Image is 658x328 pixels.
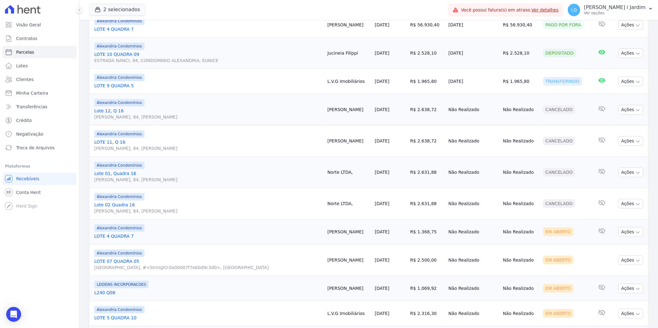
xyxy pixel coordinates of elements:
[446,301,500,326] td: Não Realizado
[375,258,389,263] a: [DATE]
[94,290,322,296] a: L240 Q08
[618,309,643,318] button: Ações
[543,105,575,114] div: Cancelado
[325,38,372,69] td: Jucineia Filippi
[2,87,77,99] a: Minha Carteira
[94,43,144,50] span: Alexandria Condomínios
[618,168,643,177] button: Ações
[94,315,322,321] a: LOTE 5 QUADRA 10
[500,12,540,38] td: R$ 56.930,40
[94,17,144,25] span: Alexandria Condomínios
[16,117,32,124] span: Crédito
[461,7,559,13] span: Você possui fatura(s) em atraso.
[16,90,48,96] span: Minha Carteira
[325,125,372,157] td: [PERSON_NAME]
[618,136,643,146] button: Ações
[500,219,540,245] td: Não Realizado
[94,233,322,239] a: LOTE 4 QUADRA 7
[94,306,144,313] span: Alexandria Condomínios
[543,227,573,236] div: Em Aberto
[94,224,144,232] span: Alexandria Condomínios
[94,258,322,271] a: LOTE 07 QUADRA 05[GEOGRAPHIC_DATA], #<StringIO:0x00007f7ebbd9c3d0>, [GEOGRAPHIC_DATA]
[2,19,77,31] a: Visão Geral
[94,177,322,183] span: [PERSON_NAME], 84, [PERSON_NAME]
[16,22,41,28] span: Visão Geral
[16,131,43,137] span: Negativação
[584,4,646,11] p: [PERSON_NAME] i Jardim
[408,157,446,188] td: R$ 2.631,88
[325,219,372,245] td: [PERSON_NAME]
[618,227,643,237] button: Ações
[543,199,575,208] div: Cancelado
[408,188,446,219] td: R$ 2.631,88
[543,256,573,264] div: Em Aberto
[563,1,658,19] button: LG [PERSON_NAME] i Jardim Ver opções
[6,307,21,322] div: Open Intercom Messenger
[94,249,144,257] span: Alexandria Condomínios
[500,276,540,301] td: Não Realizado
[500,157,540,188] td: Não Realizado
[543,20,584,29] div: Pago por fora
[543,284,573,293] div: Em Aberto
[2,46,77,58] a: Parcelas
[408,69,446,94] td: R$ 1.965,80
[375,79,389,84] a: [DATE]
[618,199,643,209] button: Ações
[500,69,540,94] td: R$ 1.965,80
[375,107,389,112] a: [DATE]
[16,49,34,55] span: Parcelas
[446,69,500,94] td: [DATE]
[94,130,144,138] span: Alexandria Condomínios
[375,286,389,291] a: [DATE]
[446,188,500,219] td: Não Realizado
[618,48,643,58] button: Ações
[94,108,322,120] a: Lote 12, Q 16[PERSON_NAME], 84, [PERSON_NAME]
[94,26,322,32] a: LOTE 4 QUADRA 7
[375,311,389,316] a: [DATE]
[94,202,322,214] a: Lote 02 Quadra 16[PERSON_NAME], 84, [PERSON_NAME]
[500,125,540,157] td: Não Realizado
[2,114,77,127] a: Crédito
[584,11,646,16] p: Ver opções
[94,193,144,200] span: Alexandria Condomínios
[94,139,322,151] a: LOTE 11, Q 16[PERSON_NAME], 84, [PERSON_NAME]
[94,57,322,64] span: ESTRADA NANCI, 84, CONDOMINIO ALEXANDRIA, EUNICE
[16,104,47,110] span: Transferências
[446,219,500,245] td: Não Realizado
[325,301,372,326] td: L.V.G Imobiliários
[2,73,77,86] a: Clientes
[446,276,500,301] td: Não Realizado
[618,284,643,293] button: Ações
[446,12,500,38] td: [DATE]
[94,74,144,81] span: Alexandria Condomínios
[325,94,372,125] td: [PERSON_NAME]
[16,35,37,42] span: Contratos
[500,38,540,69] td: R$ 2.528,10
[618,77,643,86] button: Ações
[531,7,559,12] a: Ver detalhes
[16,145,55,151] span: Troca de Arquivos
[446,38,500,69] td: [DATE]
[408,125,446,157] td: R$ 2.638,72
[500,94,540,125] td: Não Realizado
[325,188,372,219] td: Norte LTDA,
[446,94,500,125] td: Não Realizado
[543,137,575,145] div: Cancelado
[2,32,77,45] a: Contratos
[618,20,643,30] button: Ações
[94,114,322,120] span: [PERSON_NAME], 84, [PERSON_NAME]
[325,276,372,301] td: [PERSON_NAME]
[375,138,389,143] a: [DATE]
[543,49,576,57] div: Depositado
[446,125,500,157] td: Não Realizado
[94,281,149,288] span: LEIDENS INCORPORACOES
[94,170,322,183] a: Lote 01, Quadra 16[PERSON_NAME], 84, [PERSON_NAME]
[408,12,446,38] td: R$ 56.930,40
[500,301,540,326] td: Não Realizado
[543,309,573,318] div: Em Aberto
[94,83,322,89] a: LOTE 9 QUADRA 5
[325,12,372,38] td: [PERSON_NAME]
[571,8,577,12] span: LG
[543,168,575,177] div: Cancelado
[408,276,446,301] td: R$ 1.069,92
